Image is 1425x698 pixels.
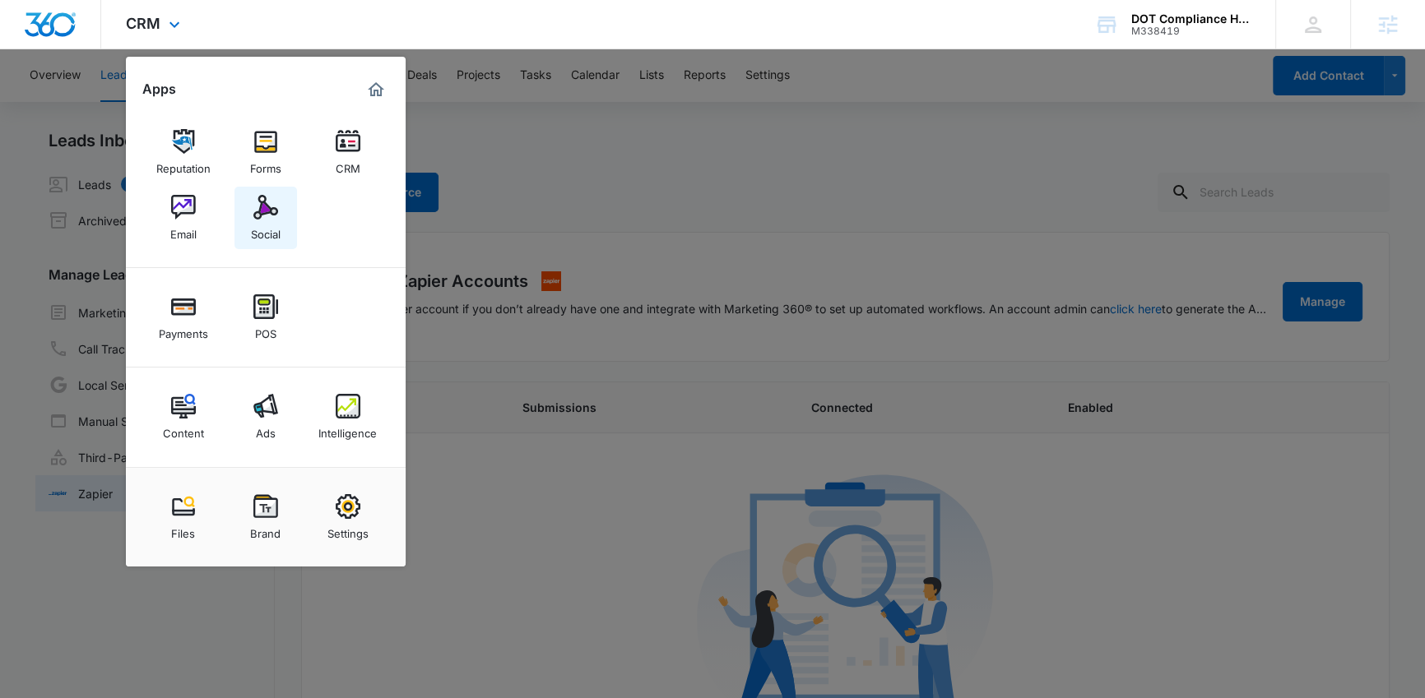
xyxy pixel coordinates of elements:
a: Files [152,486,215,548]
div: POS [255,319,276,340]
h2: Apps [142,81,176,97]
a: Forms [234,121,297,183]
a: Intelligence [317,386,379,448]
a: Social [234,187,297,249]
a: Content [152,386,215,448]
div: account id [1131,25,1251,37]
a: Ads [234,386,297,448]
div: Email [170,220,197,241]
div: Files [171,519,195,540]
a: Settings [317,486,379,548]
a: POS [234,286,297,349]
span: CRM [126,15,160,32]
div: Ads [256,418,276,440]
div: Reputation [156,154,211,175]
div: Payments [159,319,208,340]
div: Intelligence [318,418,377,440]
a: Brand [234,486,297,548]
a: Email [152,187,215,249]
div: Brand [250,519,281,540]
a: CRM [317,121,379,183]
a: Marketing 360® Dashboard [363,76,389,103]
div: Settings [327,519,369,540]
div: account name [1131,12,1251,25]
div: Forms [250,154,281,175]
div: CRM [336,154,360,175]
div: Content [163,418,204,440]
div: Social [251,220,281,241]
a: Reputation [152,121,215,183]
a: Payments [152,286,215,349]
